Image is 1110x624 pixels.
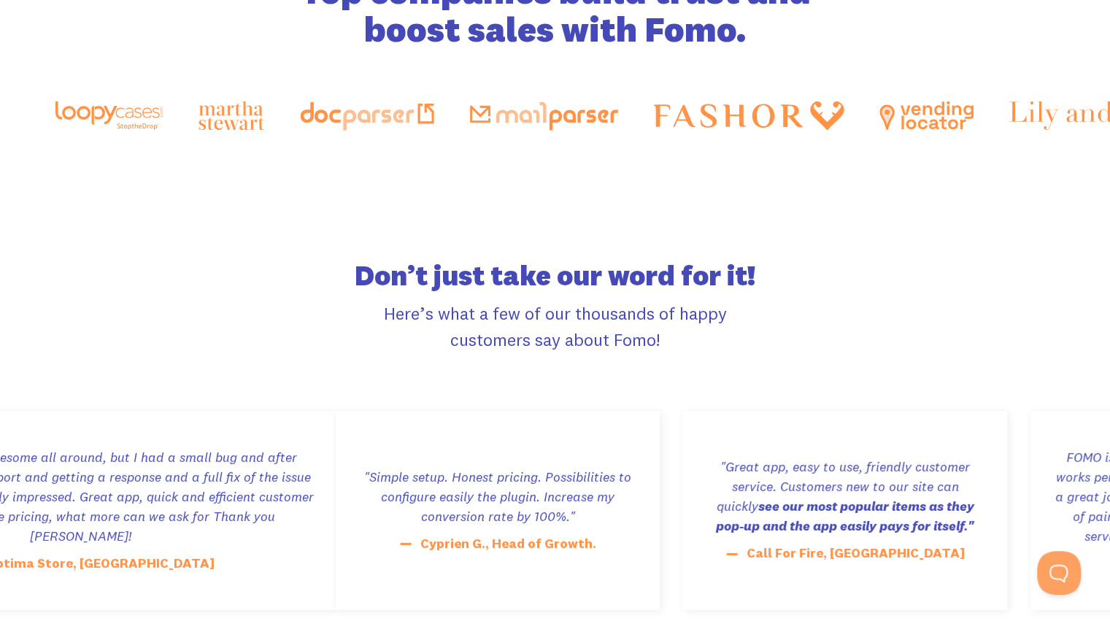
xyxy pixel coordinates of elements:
div: Airo Collective, [GEOGRAPHIC_DATA]. [462,533,702,554]
h2: Don’t just take our word for it! [344,263,767,288]
div: "Affordable, really helps social proof, and excellent value for the recent order pop up notificat... [432,466,712,525]
p: Here’s what a few of our thousands of happy customers say about Fomo! [344,300,767,353]
iframe: Toggle Customer Support [1037,551,1081,595]
div: As an early adopter of this platform - There is a lot to be said. However, one of the most import... [85,437,365,555]
div: Iron Lion Soap, [GEOGRAPHIC_DATA] [119,563,351,584]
